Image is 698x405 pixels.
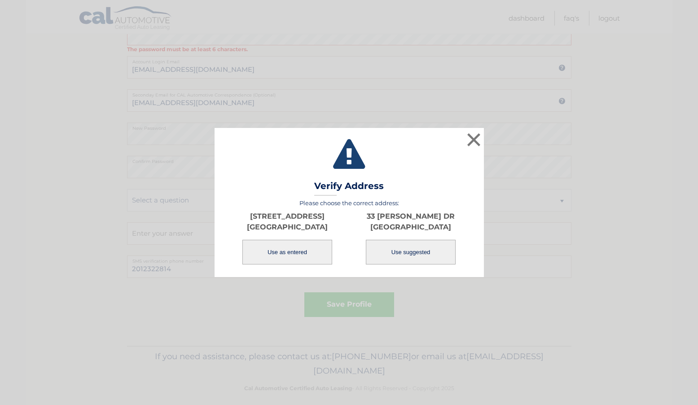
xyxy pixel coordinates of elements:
h3: Verify Address [314,180,384,196]
button: Use as entered [242,240,332,264]
p: [STREET_ADDRESS] [GEOGRAPHIC_DATA] [226,211,349,233]
p: 33 [PERSON_NAME] DR [GEOGRAPHIC_DATA] [349,211,473,233]
div: Please choose the correct address: [226,199,473,265]
button: × [465,131,483,149]
button: Use suggested [366,240,456,264]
